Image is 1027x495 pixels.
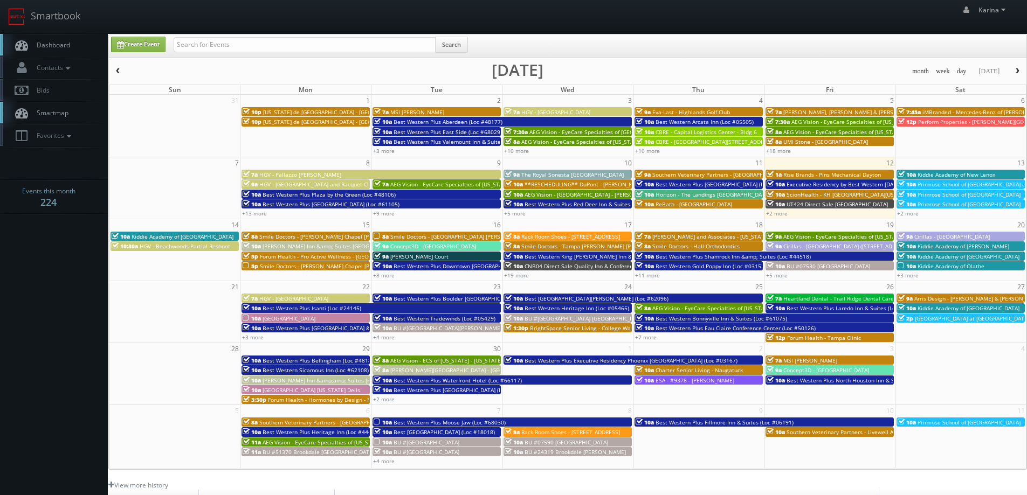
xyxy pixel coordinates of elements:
span: Karina [978,5,1009,15]
span: 8a [767,128,782,136]
span: 12p [767,334,785,341]
span: BU #24319 Brookdale [PERSON_NAME] [525,448,626,456]
a: +2 more [766,210,788,217]
span: 7 [234,157,240,169]
span: 1:30p [505,324,528,332]
span: 7a [243,171,258,178]
span: Best Western Plus [GEOGRAPHIC_DATA] (Loc #61105) [263,200,399,208]
span: 10a [243,357,261,364]
span: 7a [767,108,782,116]
span: Best Western Plus Bellingham (Loc #48188) [263,357,376,364]
button: [DATE] [975,65,1003,78]
span: 10a [636,138,654,145]
span: 20 [1016,219,1026,231]
span: Best Western Plus Moose Jaw (Loc #68030) [394,419,506,426]
span: 10:30a [112,242,138,250]
span: 10a [505,180,523,188]
span: 10a [243,428,261,436]
a: +10 more [504,147,529,155]
span: Best Western Plus [GEOGRAPHIC_DATA] & Suites (Loc #61086) [263,324,423,332]
span: 10a [374,448,392,456]
span: 8a [767,138,782,145]
span: 10a [374,324,392,332]
span: Mon [299,85,313,94]
span: Best [GEOGRAPHIC_DATA][PERSON_NAME] (Loc #62096) [525,295,668,302]
span: 10a [898,253,916,260]
span: 8 [365,157,371,169]
a: +10 more [635,147,660,155]
span: 7a [505,108,520,116]
span: 26 [885,281,895,292]
span: 10a [505,315,523,322]
span: 10a [898,304,916,312]
span: 10a [505,448,523,456]
span: 10a [505,200,523,208]
span: 10a [636,118,654,126]
span: AEG Vision - EyeCare Specialties of [US_STATE] – [PERSON_NAME] EyeCare [263,438,454,446]
span: Best Western Plus Shamrock Inn &amp; Suites (Loc #44518) [656,253,811,260]
span: UMI Stone - [GEOGRAPHIC_DATA] [783,138,868,145]
span: BU #[GEOGRAPHIC_DATA] [394,448,459,456]
span: UT424 Direct Sale [GEOGRAPHIC_DATA] [787,200,888,208]
span: Heartland Dental - Trail Ridge Dental Care [783,295,894,302]
span: Best Western Plus North Houston Inn & Suites (Loc #44475) [787,377,942,384]
span: 10a [243,386,261,394]
span: 10a [767,262,785,270]
span: Southern Veterinary Partners - [GEOGRAPHIC_DATA][PERSON_NAME] [652,171,829,178]
span: Best Western Plus [GEOGRAPHIC_DATA] (Loc #50153) [394,386,530,394]
span: 10p [243,108,261,116]
span: 10a [636,366,654,374]
a: +5 more [766,271,788,279]
span: 1a [767,171,782,178]
span: 8a [505,233,520,240]
span: [PERSON_NAME] Court [390,253,449,260]
span: 10a [636,180,654,188]
span: Kiddie Academy of New Lenox [918,171,995,178]
span: 10a [112,233,130,240]
span: CBRE - Capital Logistics Center - Bldg 6 [656,128,757,136]
span: 7a [767,295,782,302]
span: 10a [898,171,916,178]
span: 10a [374,295,392,302]
span: 12 [885,157,895,169]
span: 10a [243,304,261,312]
span: 10a [898,200,916,208]
span: 11a [243,448,261,456]
a: +3 more [242,333,264,341]
span: 7a [767,357,782,364]
span: Best Western Gold Poppy Inn (Loc #03153) [656,262,766,270]
span: **RESCHEDULING** DuPont - [PERSON_NAME] Plantation [525,180,674,188]
span: Best Western Tradewinds (Loc #05429) [394,315,495,322]
span: 10a [243,366,261,374]
span: 9a [374,253,389,260]
span: Best Western Arcata Inn (Loc #05505) [656,118,754,126]
span: 10a [374,438,392,446]
span: 10a [505,357,523,364]
span: Best Western Sicamous Inn (Loc #62108) [263,366,369,374]
span: BrightSpace Senior Living - College Walk [530,324,635,332]
span: Kiddie Academy of [GEOGRAPHIC_DATA] [918,304,1019,312]
span: 16 [492,219,502,231]
span: 10 [623,157,633,169]
span: 10a [767,304,785,312]
span: 8a [505,242,520,250]
span: [US_STATE] de [GEOGRAPHIC_DATA] - [GEOGRAPHIC_DATA] [263,118,412,126]
span: AEG Vision - EyeCare Specialties of [US_STATE] – EyeCare in [GEOGRAPHIC_DATA] [390,180,598,188]
span: Events this month [22,186,75,197]
a: +4 more [373,457,395,465]
span: 10a [636,419,654,426]
span: BU #07590 [GEOGRAPHIC_DATA] [525,438,608,446]
span: Executive Residency by Best Western [DATE] (Loc #44764) [787,180,936,188]
span: 2p [898,315,913,322]
a: View more history [108,480,168,490]
span: 10a [374,118,392,126]
span: 10a [898,180,916,188]
span: Best Western Plus Valemount Inn & Suites (Loc #62120) [394,138,539,145]
span: AEG Vision - [GEOGRAPHIC_DATA] - [PERSON_NAME][GEOGRAPHIC_DATA] [525,191,710,198]
span: 10a [767,377,785,384]
span: 8a [374,366,389,374]
span: ESA - #9378 - [PERSON_NAME] [656,377,734,384]
span: 18 [754,219,764,231]
span: Thu [692,85,705,94]
span: 10a [243,242,261,250]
